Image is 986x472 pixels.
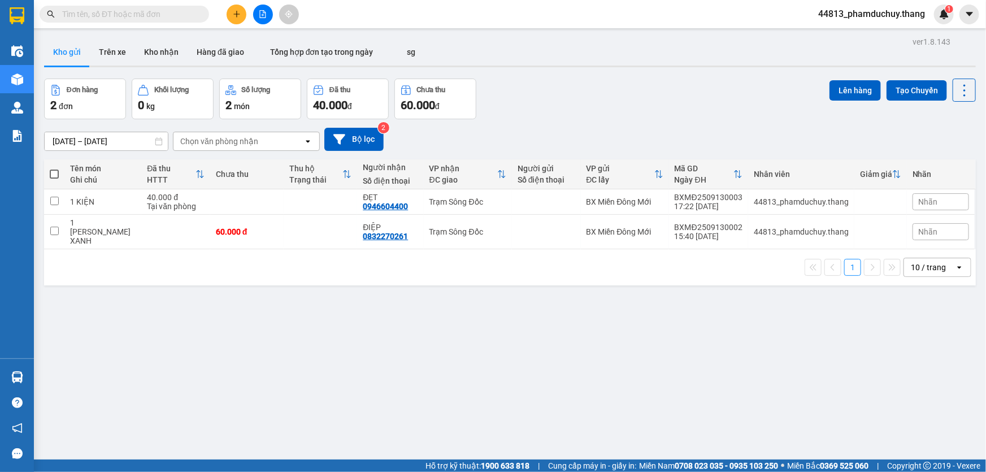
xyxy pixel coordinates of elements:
button: Lên hàng [829,80,881,101]
div: Số điện thoại [518,175,575,184]
div: BX Miền Đông Mới [587,197,663,206]
div: 60.000 đ [216,227,278,236]
span: Nhãn [919,197,938,206]
div: 15:40 [DATE] [675,232,742,241]
div: BXMĐ2509130003 [675,193,742,202]
span: 44813_phamduchuy.thang [809,7,934,21]
div: Ngày ĐH [675,175,733,184]
svg: open [303,137,312,146]
div: VP nhận [429,164,497,173]
button: Hàng đã giao [188,38,253,66]
button: Tạo Chuyến [887,80,947,101]
div: Đã thu [329,86,350,94]
li: VP BX Miền Đông Mới [6,48,78,73]
div: Trạng thái [289,175,342,184]
div: Nhân viên [754,170,849,179]
span: món [234,102,250,111]
input: Select a date range. [45,132,168,150]
div: 44813_phamduchuy.thang [754,227,849,236]
div: Thu hộ [289,164,342,173]
button: Kho nhận [135,38,188,66]
div: Tại văn phòng [147,202,205,211]
span: caret-down [965,9,975,19]
span: Tổng hợp đơn tạo trong ngày [270,47,373,57]
div: 17:22 [DATE] [675,202,742,211]
img: logo.jpg [6,6,45,45]
span: sg [407,47,416,57]
sup: 1 [945,5,953,13]
div: ĐC lấy [587,175,654,184]
span: Miền Nam [639,460,778,472]
div: Ghi chú [70,175,136,184]
span: Cung cấp máy in - giấy in: [548,460,636,472]
div: BX Miền Đông Mới [587,227,663,236]
button: file-add [253,5,273,24]
div: HTTT [147,175,196,184]
div: Nhãn [913,170,969,179]
div: VP gửi [587,164,654,173]
button: Khối lượng0kg [132,79,214,119]
span: notification [12,423,23,434]
th: Toggle SortBy [284,159,357,189]
span: 40.000 [313,98,348,112]
b: Khóm 7 - Thị Trấn Sông Đốc [78,62,133,84]
span: đ [435,102,440,111]
span: Miền Bắc [787,460,868,472]
div: Mã GD [675,164,733,173]
button: Bộ lọc [324,128,384,151]
span: | [877,460,879,472]
span: plus [233,10,241,18]
div: ĐIỆP [363,223,418,232]
div: Số điện thoại [363,176,418,185]
span: ⚪️ [781,464,784,468]
div: Trạm Sông Đốc [429,197,506,206]
div: BXMĐ2509130002 [675,223,742,232]
div: Người nhận [363,163,418,172]
div: 10 / trang [911,262,946,273]
button: aim [279,5,299,24]
div: 0946604400 [363,202,408,211]
div: Giảm giá [860,170,892,179]
div: Đã thu [147,164,196,173]
th: Toggle SortBy [669,159,748,189]
span: Hỗ trợ kỹ thuật: [425,460,529,472]
th: Toggle SortBy [581,159,669,189]
div: ĐẸT [363,193,418,202]
button: Đơn hàng2đơn [44,79,126,119]
li: Xe Khách THẮNG [6,6,164,27]
span: environment [78,63,86,71]
span: kg [146,102,155,111]
button: Đã thu40.000đ [307,79,389,119]
img: warehouse-icon [11,45,23,57]
img: warehouse-icon [11,102,23,114]
strong: 1900 633 818 [481,461,529,470]
span: question-circle [12,397,23,408]
span: copyright [923,462,931,470]
img: warehouse-icon [11,73,23,85]
button: 1 [844,259,861,276]
span: | [538,460,540,472]
div: 44813_phamduchuy.thang [754,197,849,206]
div: ver 1.8.143 [913,36,950,48]
button: caret-down [959,5,979,24]
div: Tên món [70,164,136,173]
svg: open [955,263,964,272]
button: plus [227,5,246,24]
input: Tìm tên, số ĐT hoặc mã đơn [62,8,196,20]
th: Toggle SortBy [424,159,512,189]
button: Kho gửi [44,38,90,66]
div: ĐC giao [429,175,497,184]
button: Số lượng2món [219,79,301,119]
strong: 0708 023 035 - 0935 103 250 [675,461,778,470]
span: 2 [50,98,57,112]
div: 1 BAO MAU XANH [70,218,136,245]
div: Số lượng [242,86,271,94]
div: Chọn văn phòng nhận [180,136,258,147]
span: đơn [59,102,73,111]
li: VP Trạm Sông Đốc [78,48,150,60]
button: Trên xe [90,38,135,66]
strong: 0369 525 060 [820,461,868,470]
span: 60.000 [401,98,435,112]
div: Trạm Sông Đốc [429,227,506,236]
img: solution-icon [11,130,23,142]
